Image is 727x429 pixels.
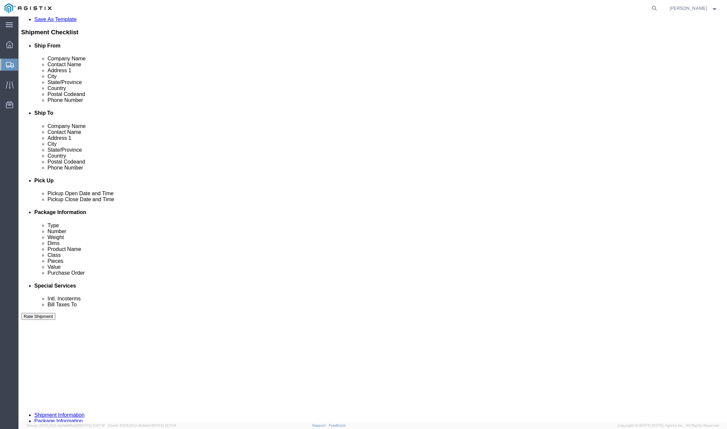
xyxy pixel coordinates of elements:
iframe: FS Legacy Container [18,16,727,422]
button: [PERSON_NAME] [669,4,718,12]
span: [DATE] 11:47:12 [80,423,105,427]
a: Support [312,423,329,427]
a: Feedback [329,423,346,427]
img: logo [5,3,51,13]
span: Lucero Lizaola [670,5,707,12]
span: Server: 2025.20.0-5efa686e39f [26,423,105,427]
span: [DATE] 12:11:14 [152,423,176,427]
span: Client: 2025.20.0-8c6e0cf [108,423,176,427]
span: Copyright © [DATE]-[DATE] Agistix Inc., All Rights Reserved [617,423,719,428]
